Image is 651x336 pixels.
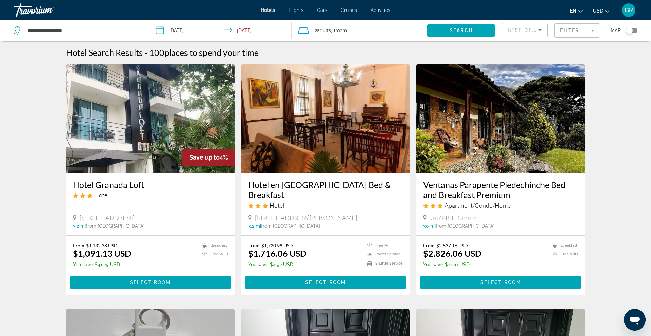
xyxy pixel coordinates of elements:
li: Breakfast [199,243,228,248]
ins: $2,826.06 USD [423,248,481,258]
li: Room Service [364,252,403,257]
img: Hotel image [416,64,585,173]
div: 3 star Hotel [73,191,228,199]
div: 3 star Hotel [248,202,403,209]
span: - [144,47,147,58]
span: , 1 [331,26,347,35]
a: Cruises [341,7,357,13]
span: USD [593,8,603,14]
span: Select Room [305,280,346,285]
p: $4.92 USD [248,262,307,267]
a: Hotel Granada Loft [73,180,228,190]
span: Apartment/Condo/Home [445,202,511,209]
del: $1,720.98 USD [261,243,293,248]
a: Flights [289,7,303,13]
span: Room [335,28,347,33]
button: Check-in date: Jan 27, 2026 Check-out date: Feb 23, 2026 [149,20,292,41]
span: from [GEOGRAPHIC_DATA] [261,223,320,229]
button: User Menu [620,3,637,17]
li: Free WiFi [199,252,228,257]
span: from [GEOGRAPHIC_DATA] [86,223,145,229]
ins: $1,091.13 USD [73,248,131,258]
img: Hotel image [66,64,235,173]
span: Hotel [270,202,284,209]
a: Select Room [245,278,407,285]
del: $1,132.38 USD [86,243,118,248]
button: Toggle map [621,27,637,34]
span: From [423,243,435,248]
span: 3.2 mi [73,223,86,229]
span: Select Room [480,280,521,285]
li: Free WiFi [549,252,578,257]
span: en [570,8,576,14]
span: You save [73,262,93,267]
a: Travorium [14,1,81,19]
a: Select Room [70,278,231,285]
button: Filter [554,23,600,38]
span: 30 mi [423,223,436,229]
span: places to spend your time [164,47,259,58]
p: $41.25 USD [73,262,131,267]
button: Select Room [70,276,231,289]
a: Select Room [420,278,581,285]
li: Breakfast [549,243,578,248]
span: [STREET_ADDRESS][PERSON_NAME] [255,214,357,222]
a: Hotel en [GEOGRAPHIC_DATA] Bed & Breakfast [248,180,403,200]
span: Map [611,26,621,35]
span: Save up to [189,154,220,161]
span: Adults [317,28,331,33]
a: Activities [371,7,390,13]
del: $2,837.16 USD [436,243,468,248]
a: Hotels [261,7,275,13]
button: Select Room [420,276,581,289]
span: You save [423,262,443,267]
div: 4% [182,149,235,166]
span: from [GEOGRAPHIC_DATA] [436,223,495,229]
button: Change currency [593,6,610,16]
span: [STREET_ADDRESS] [80,214,134,222]
span: You save [248,262,268,267]
p: $11.10 USD [423,262,481,267]
a: Cars [317,7,327,13]
span: Search [450,28,473,33]
span: Jrc7 8R, El Cerrito [430,214,477,222]
ins: $1,716.06 USD [248,248,307,258]
iframe: Button to launch messaging window [624,309,646,331]
span: From [248,243,260,248]
button: Select Room [245,276,407,289]
span: 3.2 mi [248,223,261,229]
span: Select Room [130,280,171,285]
h2: 100 [149,47,259,58]
button: Travelers: 2 adults, 0 children [292,20,427,41]
span: Hotel [94,191,109,199]
a: Ventanas Parapente Piedechinche Bed and Breakfast Premium [423,180,578,200]
mat-select: Sort by [508,26,542,34]
img: Hotel image [241,64,410,173]
button: Change language [570,6,583,16]
h1: Hotel Search Results [66,47,143,58]
li: Shuttle Service [364,260,403,266]
button: Search [427,24,495,37]
div: 3 star Apartment [423,202,578,209]
li: Free WiFi [364,243,403,248]
span: GR [625,7,633,14]
span: From [73,243,84,248]
span: Best Deals [508,27,543,33]
span: 2 [315,26,331,35]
